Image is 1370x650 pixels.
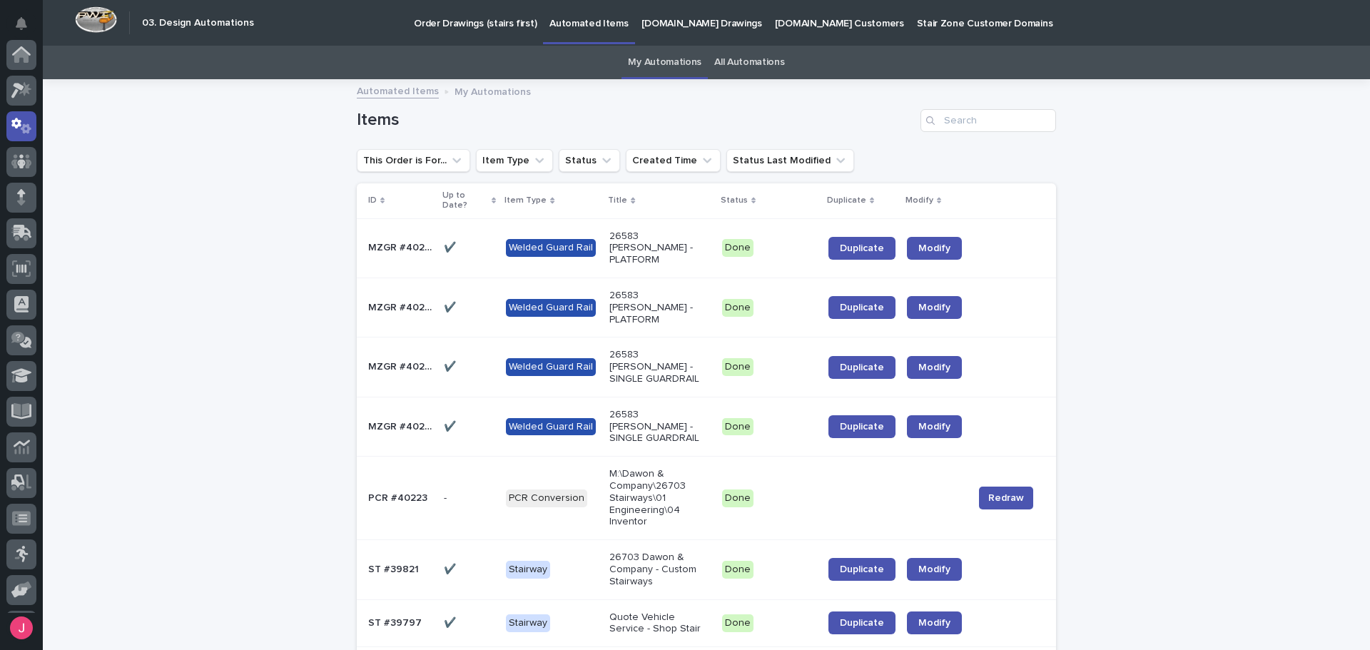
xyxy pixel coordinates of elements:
button: This Order is For... [357,149,470,172]
span: Modify [918,243,950,253]
tr: MZGR #40236MZGR #40236 ✔️✔️ Welded Guard Rail26583 [PERSON_NAME] - SINGLE GUARDRAILDoneDuplicateM... [357,337,1056,397]
p: 26583 [PERSON_NAME] - PLATFORM [609,230,711,266]
div: Welded Guard Rail [506,239,596,257]
p: 26583 [PERSON_NAME] - SINGLE GUARDRAIL [609,409,711,445]
button: Status Last Modified [726,149,854,172]
span: Modify [918,362,950,372]
a: Modify [907,237,962,260]
p: MZGR #40258 [368,239,435,254]
a: Duplicate [828,558,895,581]
div: PCR Conversion [506,489,587,507]
button: Notifications [6,9,36,39]
div: Done [722,299,753,317]
p: Status [721,193,748,208]
p: Duplicate [827,193,866,208]
a: Duplicate [828,296,895,319]
p: ST #39821 [368,561,422,576]
tr: ST #39797ST #39797 ✔️✔️ StairwayQuote Vehicle Service - Shop StairDoneDuplicateModify [357,599,1056,647]
div: Stairway [506,561,550,579]
tr: MZGR #40233MZGR #40233 ✔️✔️ Welded Guard Rail26583 [PERSON_NAME] - SINGLE GUARDRAILDoneDuplicateM... [357,397,1056,456]
p: MZGR #40236 [368,358,435,373]
span: Duplicate [840,362,884,372]
button: Redraw [979,487,1033,509]
span: Duplicate [840,564,884,574]
p: MZGR #40233 [368,418,435,433]
p: ✔️ [444,358,459,373]
p: Up to Date? [442,188,488,214]
p: 26703 Dawon & Company - Custom Stairways [609,552,711,587]
a: Modify [907,356,962,379]
button: Created Time [626,149,721,172]
div: Welded Guard Rail [506,358,596,376]
p: ✔️ [444,561,459,576]
a: Modify [907,611,962,634]
p: Title [608,193,627,208]
div: Done [722,358,753,376]
p: ✔️ [444,239,459,254]
div: Notifications [18,17,36,40]
span: Duplicate [840,303,884,313]
p: My Automations [455,83,531,98]
p: Item Type [504,193,547,208]
p: Modify [905,193,933,208]
tr: ST #39821ST #39821 ✔️✔️ Stairway26703 Dawon & Company - Custom StairwaysDoneDuplicateModify [357,540,1056,599]
div: Done [722,418,753,436]
p: ID [368,193,377,208]
p: M:\Dawon & Company\26703 Stairways\01 Engineering\04 Inventor [609,468,711,528]
button: users-avatar [6,613,36,643]
span: Duplicate [840,243,884,253]
p: ST #39797 [368,614,425,629]
div: Done [722,561,753,579]
span: Duplicate [840,618,884,628]
h1: Items [357,110,915,131]
a: Duplicate [828,611,895,634]
div: Done [722,239,753,257]
a: Duplicate [828,356,895,379]
div: Stairway [506,614,550,632]
tr: MZGR #40258MZGR #40258 ✔️✔️ Welded Guard Rail26583 [PERSON_NAME] - PLATFORMDoneDuplicateModify [357,218,1056,278]
a: Duplicate [828,237,895,260]
a: Duplicate [828,415,895,438]
a: All Automations [714,46,784,79]
span: Duplicate [840,422,884,432]
p: - [444,489,450,504]
tr: PCR #40223PCR #40223 -- PCR ConversionM:\Dawon & Company\26703 Stairways\01 Engineering\04 Invent... [357,457,1056,540]
p: Quote Vehicle Service - Shop Stair [609,611,711,636]
p: 26583 [PERSON_NAME] - PLATFORM [609,290,711,325]
a: Modify [907,296,962,319]
a: My Automations [628,46,701,79]
span: Modify [918,564,950,574]
p: ✔️ [444,299,459,314]
img: Workspace Logo [75,6,117,33]
h2: 03. Design Automations [142,17,254,29]
a: Automated Items [357,82,439,98]
span: Redraw [988,491,1024,505]
tr: MZGR #40261MZGR #40261 ✔️✔️ Welded Guard Rail26583 [PERSON_NAME] - PLATFORMDoneDuplicateModify [357,278,1056,337]
div: Welded Guard Rail [506,299,596,317]
button: Item Type [476,149,553,172]
a: Modify [907,415,962,438]
span: Modify [918,303,950,313]
span: Modify [918,422,950,432]
div: Welded Guard Rail [506,418,596,436]
input: Search [920,109,1056,132]
p: 26583 [PERSON_NAME] - SINGLE GUARDRAIL [609,349,711,385]
p: MZGR #40261 [368,299,435,314]
a: Modify [907,558,962,581]
span: Modify [918,618,950,628]
div: Done [722,614,753,632]
p: ✔️ [444,418,459,433]
p: PCR #40223 [368,489,430,504]
div: Done [722,489,753,507]
button: Status [559,149,620,172]
p: ✔️ [444,614,459,629]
